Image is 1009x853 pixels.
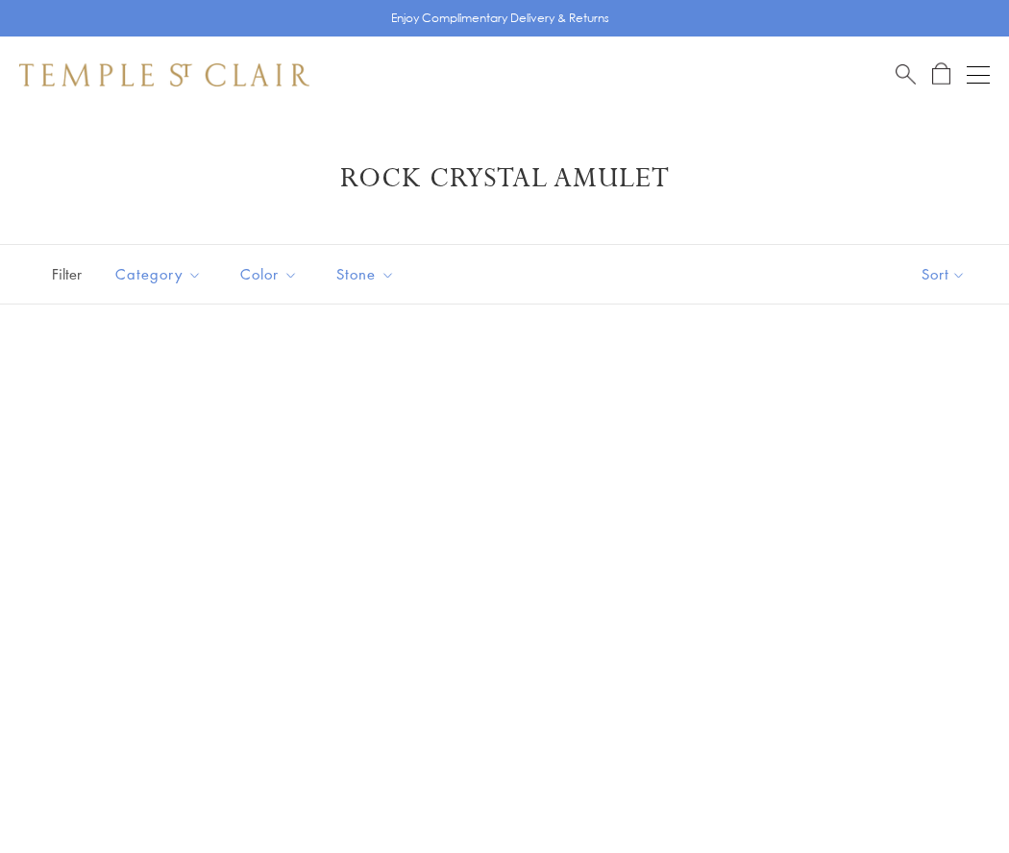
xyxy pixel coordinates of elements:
[226,253,312,296] button: Color
[391,9,609,28] p: Enjoy Complimentary Delivery & Returns
[878,245,1009,304] button: Show sort by
[932,62,950,86] a: Open Shopping Bag
[896,62,916,86] a: Search
[322,253,409,296] button: Stone
[19,63,309,86] img: Temple St. Clair
[967,63,990,86] button: Open navigation
[327,262,409,286] span: Stone
[48,161,961,196] h1: Rock Crystal Amulet
[231,262,312,286] span: Color
[106,262,216,286] span: Category
[101,253,216,296] button: Category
